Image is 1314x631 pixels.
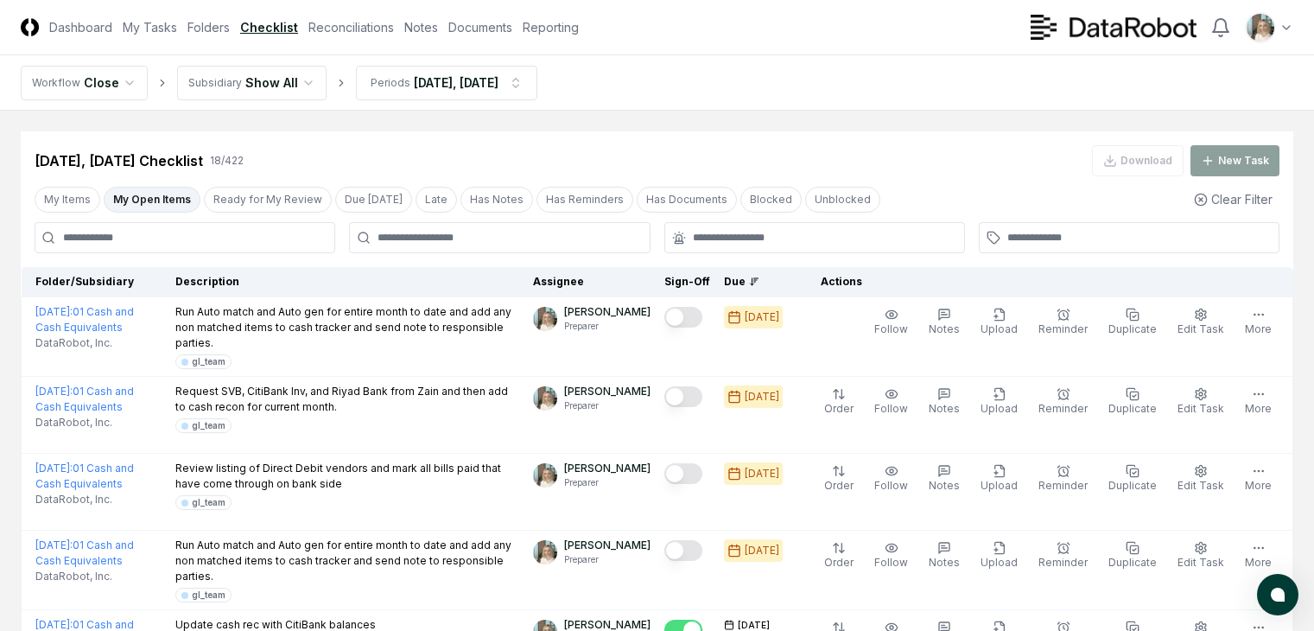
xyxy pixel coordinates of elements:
[1038,556,1088,569] span: Reminder
[664,307,702,328] button: Mark complete
[874,556,908,569] span: Follow
[1105,461,1160,497] button: Duplicate
[533,307,557,331] img: ACg8ocKh93A2PVxV7CaGalYBgc3fGwopTyyIAwAiiQ5buQbeS2iRnTQ=s96-c
[1108,402,1157,415] span: Duplicate
[745,389,779,405] div: [DATE]
[21,66,537,100] nav: breadcrumb
[210,153,244,169] div: 18 / 422
[977,384,1021,420] button: Upload
[564,304,651,320] p: [PERSON_NAME]
[123,18,177,36] a: My Tasks
[874,322,908,335] span: Follow
[35,539,134,567] a: [DATE]:01 Cash and Cash Equivalents
[526,267,657,297] th: Assignee
[35,415,112,430] span: DataRobot, Inc.
[1031,15,1197,40] img: DataRobot logo
[1247,14,1274,41] img: ACg8ocKh93A2PVxV7CaGalYBgc3fGwopTyyIAwAiiQ5buQbeS2iRnTQ=s96-c
[740,187,802,213] button: Blocked
[32,75,80,91] div: Workflow
[192,355,225,368] div: gl_team
[448,18,512,36] a: Documents
[807,274,1279,290] div: Actions
[977,461,1021,497] button: Upload
[664,540,702,561] button: Mark complete
[240,18,298,36] a: Checklist
[981,479,1018,492] span: Upload
[1178,479,1224,492] span: Edit Task
[564,461,651,476] p: [PERSON_NAME]
[1241,304,1275,341] button: More
[35,305,73,318] span: [DATE] :
[977,538,1021,574] button: Upload
[1035,461,1091,497] button: Reminder
[1178,322,1224,335] span: Edit Task
[49,18,112,36] a: Dashboard
[821,384,857,420] button: Order
[404,18,438,36] a: Notes
[1174,304,1228,341] button: Edit Task
[1257,574,1298,615] button: atlas-launcher
[1174,461,1228,497] button: Edit Task
[356,66,537,100] button: Periods[DATE], [DATE]
[821,538,857,574] button: Order
[1105,538,1160,574] button: Duplicate
[35,385,73,398] span: [DATE] :
[657,267,717,297] th: Sign-Off
[824,402,854,415] span: Order
[929,402,960,415] span: Notes
[1178,402,1224,415] span: Edit Task
[1035,538,1091,574] button: Reminder
[874,479,908,492] span: Follow
[871,538,911,574] button: Follow
[564,399,651,412] p: Preparer
[745,309,779,325] div: [DATE]
[871,384,911,420] button: Follow
[35,305,134,334] a: [DATE]:01 Cash and Cash Equivalents
[35,187,100,213] button: My Items
[1105,384,1160,420] button: Duplicate
[929,556,960,569] span: Notes
[925,461,963,497] button: Notes
[925,384,963,420] button: Notes
[1038,322,1088,335] span: Reminder
[175,304,520,351] p: Run Auto match and Auto gen for entire month to date and add any non matched items to cash tracke...
[824,556,854,569] span: Order
[104,187,200,213] button: My Open Items
[308,18,394,36] a: Reconciliations
[745,543,779,558] div: [DATE]
[564,320,651,333] p: Preparer
[564,553,651,566] p: Preparer
[981,556,1018,569] span: Upload
[192,496,225,509] div: gl_team
[35,569,112,584] span: DataRobot, Inc.
[664,463,702,484] button: Mark complete
[1108,479,1157,492] span: Duplicate
[35,385,134,413] a: [DATE]:01 Cash and Cash Equivalents
[564,384,651,399] p: [PERSON_NAME]
[168,267,527,297] th: Description
[871,304,911,341] button: Follow
[416,187,457,213] button: Late
[1108,556,1157,569] span: Duplicate
[35,335,112,351] span: DataRobot, Inc.
[1241,538,1275,574] button: More
[1174,538,1228,574] button: Edit Task
[664,386,702,407] button: Mark complete
[335,187,412,213] button: Due Today
[925,538,963,574] button: Notes
[1035,384,1091,420] button: Reminder
[1241,461,1275,497] button: More
[1108,322,1157,335] span: Duplicate
[1174,384,1228,420] button: Edit Task
[929,479,960,492] span: Notes
[523,18,579,36] a: Reporting
[981,402,1018,415] span: Upload
[204,187,332,213] button: Ready for My Review
[414,73,498,92] div: [DATE], [DATE]
[977,304,1021,341] button: Upload
[724,274,793,290] div: Due
[35,462,134,490] a: [DATE]:01 Cash and Cash Equivalents
[925,304,963,341] button: Notes
[745,466,779,481] div: [DATE]
[871,461,911,497] button: Follow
